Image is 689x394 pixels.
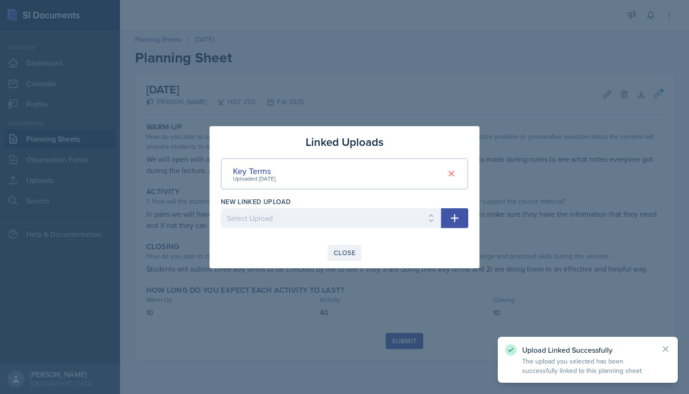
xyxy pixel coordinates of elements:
div: Close [334,249,355,257]
div: Key Terms [233,165,276,177]
button: Close [328,245,361,261]
p: Upload Linked Successfully [522,345,653,355]
p: The upload you selected has been successfully linked to this planning sheet [522,356,653,375]
label: New Linked Upload [221,197,291,206]
div: Uploaded [DATE] [233,174,276,183]
h3: Linked Uploads [306,134,383,151]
